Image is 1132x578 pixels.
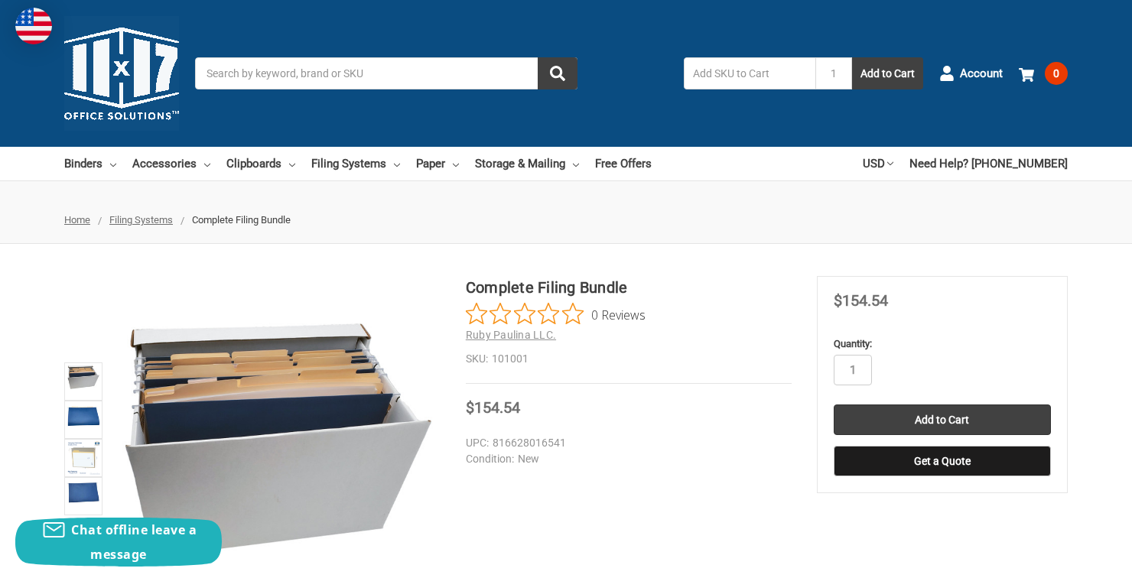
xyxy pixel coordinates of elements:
[595,147,652,180] a: Free Offers
[1045,62,1068,85] span: 0
[195,57,577,89] input: Search by keyword, brand or SKU
[466,276,792,299] h1: Complete Filing Bundle
[67,365,100,389] img: Complete Filing Bundle
[466,435,489,451] dt: UPC:
[416,147,459,180] a: Paper
[466,451,514,467] dt: Condition:
[132,147,210,180] a: Accessories
[64,147,116,180] a: Binders
[475,147,579,180] a: Storage & Mailing
[466,451,785,467] dd: New
[1019,54,1068,93] a: 0
[466,351,792,367] dd: 101001
[466,329,556,341] a: Ruby Paulina LLC.
[109,214,173,226] a: Filing Systems
[834,291,888,310] span: $154.54
[64,16,179,131] img: 11x17.com
[466,435,785,451] dd: 816628016541
[834,404,1051,435] input: Add to Cart
[15,518,222,567] button: Chat offline leave a message
[311,147,400,180] a: Filing Systems
[67,441,100,475] img: Complete Filing Bundle
[863,147,893,180] a: USD
[960,65,1003,83] span: Account
[71,521,197,563] span: Chat offline leave a message
[226,147,295,180] a: Clipboards
[909,147,1068,180] a: Need Help? [PHONE_NUMBER]
[192,214,291,226] span: Complete Filing Bundle
[834,446,1051,476] button: Get a Quote
[64,214,90,226] a: Home
[684,57,815,89] input: Add SKU to Cart
[466,351,488,367] dt: SKU:
[115,319,441,558] img: Complete Filing Bundle
[466,398,520,417] span: $154.54
[834,336,1051,352] label: Quantity:
[939,54,1003,93] a: Account
[15,8,52,44] img: duty and tax information for United States
[67,479,100,505] img: Complete Filing Bundle
[591,303,646,326] span: 0 Reviews
[466,303,646,326] button: Rated 0 out of 5 stars from 0 reviews. Jump to reviews.
[67,403,100,427] img: Complete Filing Bundle
[852,57,923,89] button: Add to Cart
